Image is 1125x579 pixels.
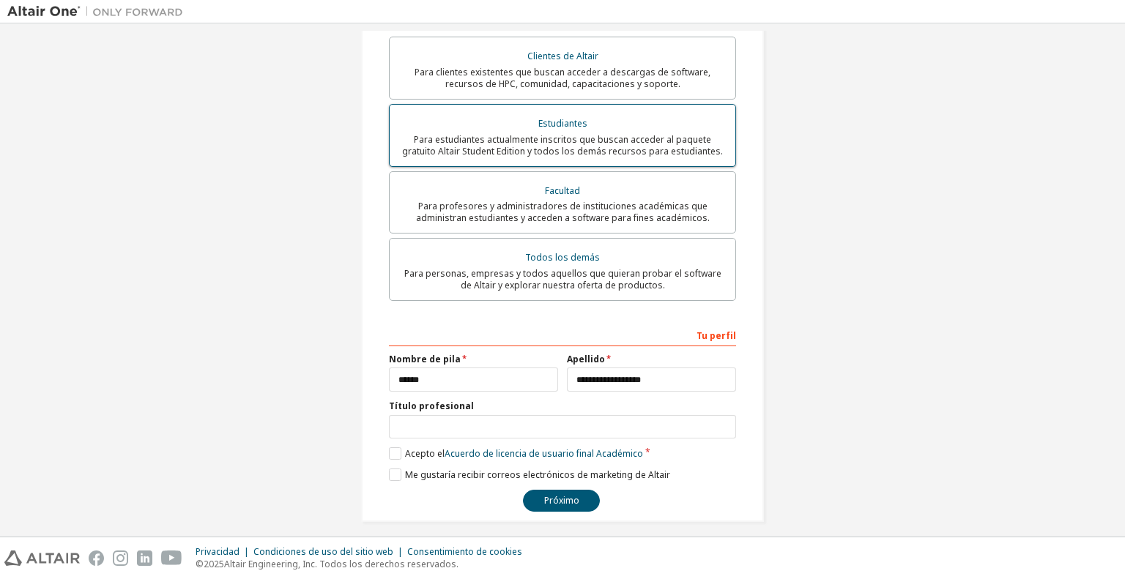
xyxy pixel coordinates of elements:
[137,550,152,566] img: linkedin.svg
[525,251,600,264] font: Todos los demás
[545,184,580,197] font: Facultad
[596,447,643,460] font: Académico
[389,353,461,365] font: Nombre de pila
[389,400,474,412] font: Título profesional
[196,545,240,558] font: Privacidad
[567,353,605,365] font: Apellido
[4,550,80,566] img: altair_logo.svg
[402,133,723,157] font: Para estudiantes actualmente inscritos que buscan acceder al paquete gratuito Altair Student Edit...
[523,490,600,512] button: Próximo
[253,545,393,558] font: Condiciones de uso del sitio web
[89,550,104,566] img: facebook.svg
[407,545,522,558] font: Consentimiento de cookies
[404,267,721,291] font: Para personas, empresas y todos aquellos que quieran probar el software de Altair y explorar nues...
[204,558,224,570] font: 2025
[416,200,710,224] font: Para profesores y administradores de instituciones académicas que administran estudiantes y acced...
[405,468,670,481] font: Me gustaría recibir correos electrónicos de marketing de Altair
[527,50,598,62] font: Clientes de Altair
[161,550,182,566] img: youtube.svg
[196,558,204,570] font: ©
[224,558,458,570] font: Altair Engineering, Inc. Todos los derechos reservados.
[538,117,587,130] font: Estudiantes
[405,447,445,460] font: Acepto el
[544,494,579,507] font: Próximo
[697,329,736,342] font: Tu perfil
[7,4,190,19] img: Altair Uno
[415,66,710,90] font: Para clientes existentes que buscan acceder a descargas de software, recursos de HPC, comunidad, ...
[113,550,128,566] img: instagram.svg
[445,447,594,460] font: Acuerdo de licencia de usuario final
